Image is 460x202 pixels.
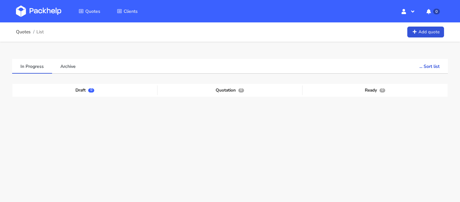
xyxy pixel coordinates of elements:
[16,5,61,17] img: Dashboard
[12,85,157,95] div: Draft
[88,88,94,93] span: 0
[157,85,303,95] div: Quotation
[124,8,138,14] span: Clients
[16,29,31,35] a: Quotes
[433,9,440,14] span: 0
[421,5,444,17] button: 0
[12,59,52,73] a: In Progress
[303,85,448,95] div: Ready
[16,26,44,38] nav: breadcrumb
[379,88,385,93] span: 0
[411,59,448,73] button: ... Sort list
[85,8,100,14] span: Quotes
[109,5,145,17] a: Clients
[407,27,444,38] a: Add quote
[238,88,244,93] span: 0
[36,29,44,35] span: List
[71,5,108,17] a: Quotes
[52,59,84,73] a: Archive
